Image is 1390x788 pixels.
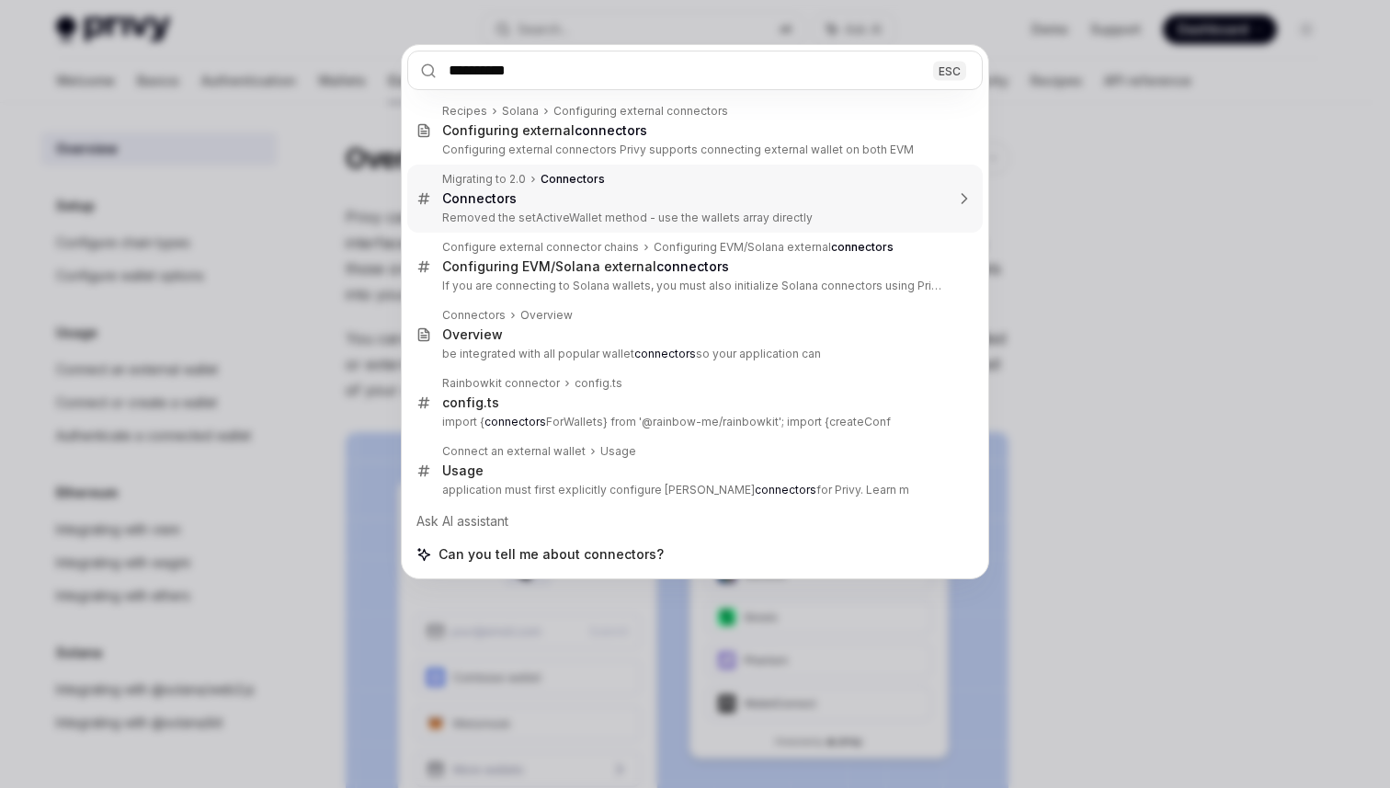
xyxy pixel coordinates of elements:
p: If you are connecting to Solana wallets, you must also initialize Solana connectors using Privy's t [442,279,944,293]
p: Removed the setActiveWallet method - use the wallets array directly [442,211,944,225]
div: Configuring EVM/Solana external [442,258,729,275]
b: connectors [575,122,647,138]
div: Solana [502,104,539,119]
div: Overview [520,308,573,323]
span: Can you tell me about connectors? [439,545,664,564]
div: Ask AI assistant [407,505,983,538]
div: Migrating to 2.0 [442,172,526,187]
div: Configuring external [442,122,647,139]
p: be integrated with all popular wallet so your application can [442,347,944,361]
p: application must first explicitly configure [PERSON_NAME] for Privy. Learn m [442,483,944,497]
div: config.ts [575,376,622,391]
div: Recipes [442,104,487,119]
div: Usage [600,444,636,459]
b: Connectors [442,190,517,206]
div: Connect an external wallet [442,444,586,459]
div: Configuring external connectors [553,104,728,119]
b: connectors [634,347,696,360]
div: ESC [933,61,966,80]
b: connectors [831,240,894,254]
div: config.ts [442,394,499,411]
div: Usage [442,463,484,479]
div: Rainbowkit connector [442,376,560,391]
b: Connectors [541,172,605,186]
div: Connectors [442,308,506,323]
b: connectors [755,483,816,497]
div: Configuring EVM/Solana external [654,240,894,255]
b: connectors [484,415,546,428]
div: Overview [442,326,503,343]
div: Configure external connector chains [442,240,639,255]
p: import { ForWallets} from '@rainbow-me/rainbowkit'; import {createConf [442,415,944,429]
p: Configuring external connectors Privy supports connecting external wallet on both EVM [442,143,944,157]
b: connectors [656,258,729,274]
